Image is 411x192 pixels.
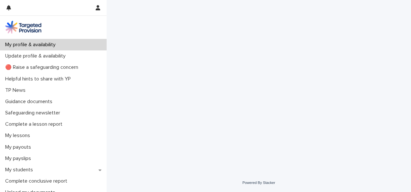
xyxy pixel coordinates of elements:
[3,144,36,150] p: My payouts
[3,76,76,82] p: Helpful hints to share with YP
[3,110,65,116] p: Safeguarding newsletter
[3,167,38,173] p: My students
[3,87,31,93] p: TP News
[3,155,36,162] p: My payslips
[5,21,41,34] img: M5nRWzHhSzIhMunXDL62
[3,64,83,70] p: 🔴 Raise a safeguarding concern
[242,181,275,185] a: Powered By Stacker
[3,99,58,105] p: Guidance documents
[3,133,35,139] p: My lessons
[3,121,68,127] p: Complete a lesson report
[3,53,71,59] p: Update profile & availability
[3,42,61,48] p: My profile & availability
[3,178,72,184] p: Complete conclusive report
